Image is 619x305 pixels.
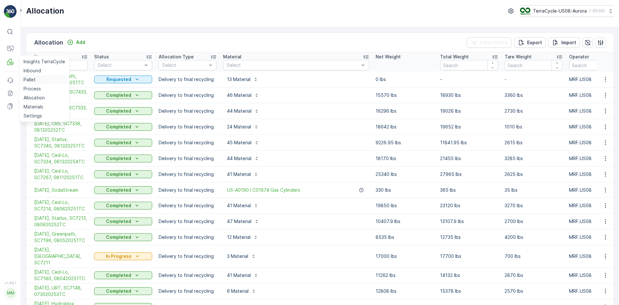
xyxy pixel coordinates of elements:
button: 44 Material [223,106,263,116]
button: 3 Material [223,251,260,261]
img: logo [4,5,17,18]
p: Import [561,39,576,46]
span: [DATE], Starlux, SC7213, 080620252TC [34,215,88,228]
p: Completed [106,92,131,98]
input: Search [440,60,498,70]
p: ( -05:00 ) [589,8,605,14]
p: 330 lbs [376,187,434,193]
p: Completed [106,108,131,114]
p: Completed [106,187,131,193]
p: 2625 lbs [505,171,563,178]
p: Completed [106,124,131,130]
p: 3285 lbs [505,155,563,162]
button: Export [514,37,546,48]
button: Completed [94,202,152,209]
button: In Progress [94,252,152,260]
p: 23120 lbs [440,202,498,209]
p: 11262 lbs [376,272,434,279]
p: 1010 lbs [505,124,563,130]
p: Completed [106,155,131,162]
p: Completed [106,139,131,146]
button: Clear Filters [467,37,512,48]
p: 13 Material [227,76,251,83]
p: 8535 lbs [376,234,434,240]
p: 0 lbs [376,76,434,83]
p: Select [98,62,142,68]
p: 18930 lbs [440,92,498,98]
a: 08/14/25, Starlux, SC7340, 081320251TC [34,136,88,149]
p: 3360 lbs [505,92,563,98]
button: Completed [94,233,152,241]
td: Delivery to final recycling [155,151,220,167]
button: 41 Material [223,270,262,280]
button: 44 Material [223,153,263,164]
p: In Progress [106,253,132,259]
p: TerraCycle-US08-Aurora [533,8,587,14]
p: 2570 lbs [505,288,563,294]
td: Delivery to final recycling [155,119,220,135]
p: 3 Material [227,253,248,259]
input: Search [505,60,563,70]
div: MM [5,288,16,298]
p: 19652 lbs [440,124,498,130]
p: 47 Material [227,218,251,225]
td: Delivery to final recycling [155,167,220,182]
p: 41 Material [227,272,251,279]
button: 41 Material [223,169,262,179]
p: 44 Material [227,108,251,114]
p: 2730 lbs [505,108,563,114]
span: [DATE], CRS, SC7338, 081320252TC [34,120,88,133]
p: 27965 lbs [440,171,498,178]
td: Delivery to final recycling [155,72,220,87]
p: 2700 lbs [505,218,563,225]
button: MM [4,286,17,300]
td: Delivery to final recycling [155,103,220,119]
a: 08/08/25, Ced-Lo, SC7214, 080620251TC [34,199,88,212]
button: Import [548,37,580,48]
button: Completed [94,287,152,295]
td: Delivery to final recycling [155,283,220,299]
p: 44 Material [227,155,251,162]
p: 41 Material [227,171,251,178]
p: 21455 lbs [440,155,498,162]
span: [DATE], Ced-Lo, SC7267, 081120251TC [34,168,88,181]
button: Completed [94,271,152,279]
span: US-A0190 I C01674 Gas Cylinders [227,187,300,193]
p: Name [34,54,47,60]
p: 18642 lbs [376,124,434,130]
p: Material [223,54,241,60]
p: Completed [106,288,131,294]
span: [DATE], URT, SC7148, 073020253TC [34,285,88,298]
p: Operator [569,54,589,60]
img: image_ci7OI47.png [520,7,530,15]
p: Requested [106,76,131,83]
a: 08/05/25, URT, SC7148, 073020253TC [34,285,88,298]
p: 9226.95 lbs [376,139,434,146]
td: Delivery to final recycling [155,87,220,103]
button: Add [64,38,88,46]
button: Completed [94,155,152,162]
p: Status [94,54,109,60]
p: Tare Weight [505,54,532,60]
p: - [505,76,563,83]
p: 700 lbs [505,253,563,259]
p: Select [227,62,359,68]
p: 12735 lbs [440,234,498,240]
button: Completed [94,139,152,147]
td: Delivery to final recycling [155,268,220,283]
p: 12 Material [227,234,251,240]
a: 08/05/25, Mid America, SC7211 [34,247,88,266]
p: 15570 lbs [376,92,434,98]
button: Completed [94,170,152,178]
button: TerraCycle-US08-Aurora(-05:00) [520,5,614,17]
p: 19850 lbs [376,202,434,209]
button: 13 Material [223,74,262,85]
p: 4200 lbs [505,234,563,240]
button: 12 Material [223,232,262,242]
td: Delivery to final recycling [155,182,220,198]
p: 41 Material [227,202,251,209]
p: Allocation [34,38,63,47]
p: 17700 lbs [440,253,498,259]
p: 24 Material [227,124,251,130]
p: 25340 lbs [376,171,434,178]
